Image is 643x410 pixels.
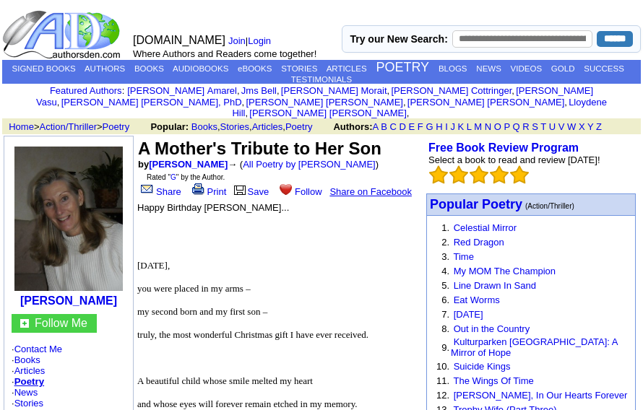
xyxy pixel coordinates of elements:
[133,34,225,46] font: [DOMAIN_NAME]
[138,186,181,197] a: Share
[4,121,147,132] font: > >
[376,60,429,74] a: POETRY
[391,85,512,96] a: [PERSON_NAME] Cottringer
[40,121,97,132] a: Action/Thriller
[549,121,556,132] a: U
[510,165,529,184] img: bigemptystars.png
[232,183,248,195] img: library.gif
[137,283,251,294] span: you were placed in my arms –
[252,121,283,132] a: Articles
[450,121,455,132] a: J
[441,266,449,276] font: 4.
[150,121,615,132] font: , , ,
[36,85,593,108] a: [PERSON_NAME] Vasu
[381,121,387,132] a: B
[147,173,225,181] font: Rated " " by the Author.
[59,99,61,107] font: i
[490,165,509,184] img: bigemptystars.png
[249,108,406,118] a: [PERSON_NAME] [PERSON_NAME]
[522,121,529,132] a: R
[436,361,449,372] font: 10.
[171,173,176,181] a: G
[485,121,491,132] a: N
[470,165,488,184] img: bigemptystars.png
[454,280,536,291] a: Line Drawn In Sand
[350,33,447,45] label: Try our New Search:
[514,87,516,95] font: i
[329,186,411,197] a: Share on Facebook
[137,375,313,386] span: A beautiful child whose smile melted my heart
[228,35,276,46] font: |
[85,64,125,73] a: AUTHORS
[248,110,249,118] font: i
[14,344,62,354] a: Contact Me
[240,87,241,95] font: i
[232,97,607,118] a: Lloydene Hill
[441,251,449,262] font: 3.
[2,9,124,60] img: logo_ad.gif
[389,121,396,132] a: C
[436,121,442,132] a: H
[191,121,217,132] a: Books
[20,295,117,307] a: [PERSON_NAME]
[445,121,448,132] a: I
[9,121,34,132] a: Home
[454,266,556,276] a: My MOM The Champion
[579,121,585,132] a: X
[150,121,189,132] b: Popular:
[137,202,289,213] font: Happy Birthday [PERSON_NAME]...
[137,306,267,317] span: my second born and my first son –
[189,186,227,197] a: Print
[454,323,530,334] a: Out in the Country
[291,75,352,84] a: TESTIMONIALS
[476,64,501,73] a: NEWS
[494,121,501,132] a: O
[558,121,565,132] a: V
[228,159,379,170] font: → ( )
[567,121,576,132] a: W
[451,336,618,358] a: Kulturparken [GEOGRAPHIC_DATA]: A Mirror of Hope
[36,85,607,118] font: , , , , , , , , , ,
[453,375,533,386] a: The Wings Of Time
[127,85,237,96] a: [PERSON_NAME] Amarel
[467,121,472,132] a: L
[454,295,500,305] a: Eat Worms
[244,99,246,107] font: i
[454,237,504,248] a: Red Dragon
[248,35,271,46] a: Login
[453,251,473,262] a: Time
[454,222,517,233] a: Celestial Mirror
[246,97,402,108] a: [PERSON_NAME] [PERSON_NAME]
[280,183,292,195] img: heart.gif
[551,64,575,73] a: GOLD
[504,121,509,132] a: P
[454,390,628,401] a: [PERSON_NAME], In Our Hearts Forever
[12,64,76,73] a: SIGNED BOOKS
[137,329,368,340] span: truly, the most wonderful Christmas gift I have ever received.
[173,64,228,73] a: AUDIOBOOKS
[525,202,574,210] font: (Action/Thriller)
[449,165,468,184] img: bigemptystars.png
[532,121,538,132] a: S
[511,64,542,73] a: VIDEOS
[20,319,29,328] img: gc.jpg
[220,121,249,132] a: Stories
[281,85,387,96] a: [PERSON_NAME] Morait
[441,309,449,320] font: 7.
[389,87,391,95] font: i
[428,154,600,165] font: Select a book to read and review [DATE]!
[406,99,407,107] font: i
[512,121,519,132] a: Q
[138,139,381,158] font: A Mother's Tribute to Her Son
[61,97,242,108] a: [PERSON_NAME] [PERSON_NAME], PhD
[587,121,593,132] a: Y
[441,280,449,291] font: 5.
[373,121,379,132] a: A
[280,87,281,95] font: i
[14,387,38,398] a: News
[436,390,449,401] font: 12.
[277,186,322,197] a: Follow
[584,64,624,73] a: SUCCESS
[138,159,228,170] font: by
